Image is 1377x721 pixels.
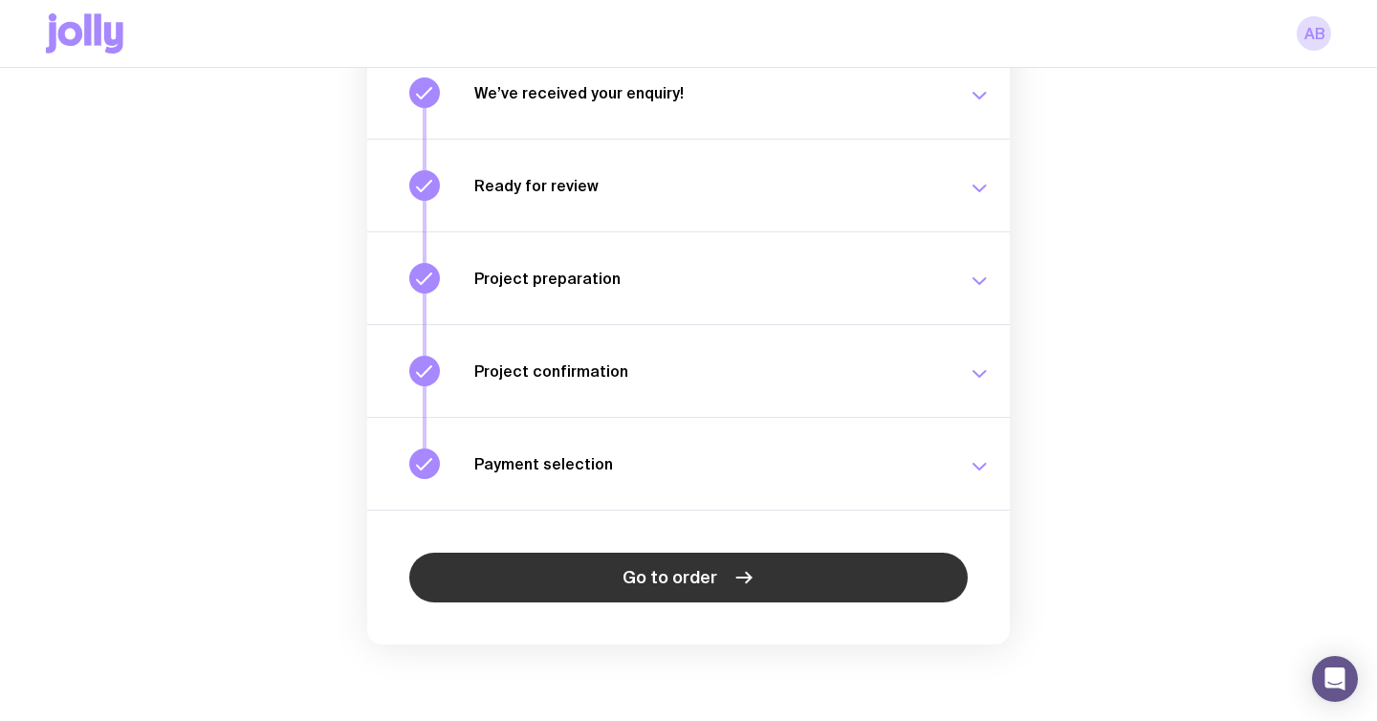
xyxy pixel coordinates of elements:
a: Go to order [409,553,968,602]
h3: Payment selection [474,454,945,473]
h3: Ready for review [474,176,945,195]
div: Open Intercom Messenger [1312,656,1358,702]
button: Project preparation [367,231,1010,324]
button: We’ve received your enquiry! [367,47,1010,139]
span: Go to order [623,566,717,589]
button: Payment selection [367,417,1010,510]
h3: Project preparation [474,269,945,288]
button: Project confirmation [367,324,1010,417]
h3: We’ve received your enquiry! [474,83,945,102]
a: AB [1297,16,1331,51]
button: Ready for review [367,139,1010,231]
h3: Project confirmation [474,361,945,381]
